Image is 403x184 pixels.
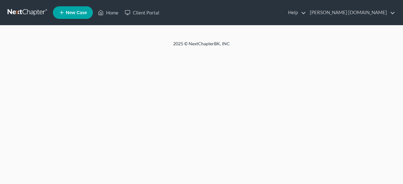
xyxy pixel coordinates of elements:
[307,7,395,18] a: [PERSON_NAME] [DOMAIN_NAME]
[122,7,162,18] a: Client Portal
[285,7,306,18] a: Help
[53,6,93,19] new-legal-case-button: New Case
[22,41,381,52] div: 2025 © NextChapterBK, INC
[95,7,122,18] a: Home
